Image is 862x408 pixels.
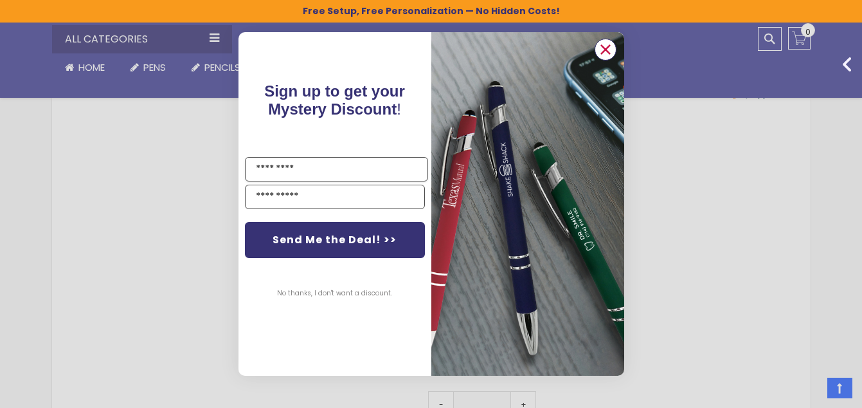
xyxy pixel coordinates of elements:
[264,82,405,118] span: Sign up to get your Mystery Discount
[245,185,425,209] input: YOUR EMAIL
[271,277,399,310] button: No thanks, I don't want a discount.
[595,39,616,60] button: Close dialog
[245,222,425,258] button: Send Me the Deal! >>
[431,32,624,375] img: 081b18bf-2f98-4675-a917-09431eb06994.jpeg
[756,373,862,408] iframe: Google Customer Reviews
[264,82,405,118] span: !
